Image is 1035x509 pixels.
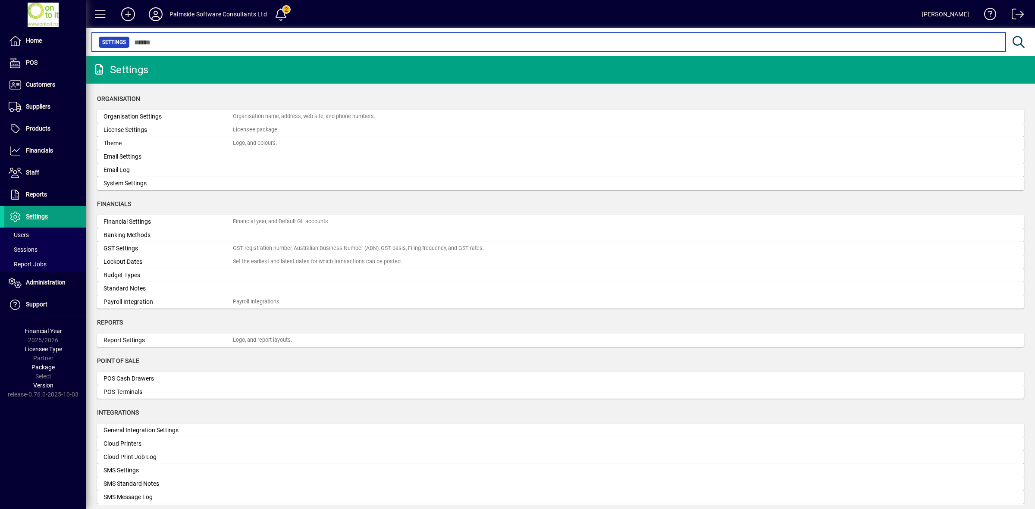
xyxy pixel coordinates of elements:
[233,244,484,253] div: GST registration number, Australian Business Number (ABN), GST basis, Filing frequency, and GST r...
[25,328,62,334] span: Financial Year
[169,7,267,21] div: Palmside Software Consultants Ltd
[9,261,47,268] span: Report Jobs
[9,231,29,238] span: Users
[103,125,233,134] div: License Settings
[26,301,47,308] span: Support
[97,372,1024,385] a: POS Cash Drawers
[97,177,1024,190] a: System Settings
[103,166,233,175] div: Email Log
[97,110,1024,123] a: Organisation SettingsOrganisation name, address, web site, and phone numbers.
[26,81,55,88] span: Customers
[103,257,233,266] div: Lockout Dates
[4,74,86,96] a: Customers
[26,213,48,220] span: Settings
[103,439,233,448] div: Cloud Printers
[4,140,86,162] a: Financials
[26,59,38,66] span: POS
[97,334,1024,347] a: Report SettingsLogo, and report layouts.
[233,112,375,121] div: Organisation name, address, web site, and phone numbers.
[142,6,169,22] button: Profile
[9,246,38,253] span: Sessions
[26,125,50,132] span: Products
[97,464,1024,477] a: SMS Settings
[103,179,233,188] div: System Settings
[233,126,279,134] div: Licensee package.
[4,96,86,118] a: Suppliers
[97,282,1024,295] a: Standard Notes
[97,137,1024,150] a: ThemeLogo, and colours.
[1005,2,1024,30] a: Logout
[103,297,233,306] div: Payroll Integration
[4,242,86,257] a: Sessions
[103,493,233,502] div: SMS Message Log
[4,228,86,242] a: Users
[97,269,1024,282] a: Budget Types
[4,162,86,184] a: Staff
[26,279,66,286] span: Administration
[4,184,86,206] a: Reports
[4,52,86,74] a: POS
[93,63,148,77] div: Settings
[103,466,233,475] div: SMS Settings
[233,298,279,306] div: Payroll Integrations
[233,336,292,344] div: Logo, and report layouts.
[97,163,1024,177] a: Email Log
[26,191,47,198] span: Reports
[97,150,1024,163] a: Email Settings
[97,490,1024,504] a: SMS Message Log
[103,271,233,280] div: Budget Types
[103,336,233,345] div: Report Settings
[97,477,1024,490] a: SMS Standard Notes
[97,255,1024,269] a: Lockout DatesSet the earliest and latest dates for which transactions can be posted.
[103,374,233,383] div: POS Cash Drawers
[114,6,142,22] button: Add
[103,112,233,121] div: Organisation Settings
[97,242,1024,255] a: GST SettingsGST registration number, Australian Business Number (ABN), GST basis, Filing frequenc...
[97,424,1024,437] a: General Integration Settings
[103,152,233,161] div: Email Settings
[103,244,233,253] div: GST Settings
[103,387,233,397] div: POS Terminals
[103,231,233,240] div: Banking Methods
[26,169,39,176] span: Staff
[4,30,86,52] a: Home
[26,147,53,154] span: Financials
[103,453,233,462] div: Cloud Print Job Log
[103,479,233,488] div: SMS Standard Notes
[97,295,1024,309] a: Payroll IntegrationPayroll Integrations
[25,346,62,353] span: Licensee Type
[4,294,86,315] a: Support
[233,218,329,226] div: Financial year, and Default GL accounts.
[102,38,126,47] span: Settings
[4,272,86,294] a: Administration
[97,357,139,364] span: Point of Sale
[97,200,131,207] span: Financials
[97,123,1024,137] a: License SettingsLicensee package.
[4,118,86,140] a: Products
[26,103,50,110] span: Suppliers
[97,385,1024,399] a: POS Terminals
[97,228,1024,242] a: Banking Methods
[233,258,402,266] div: Set the earliest and latest dates for which transactions can be posted.
[33,382,53,389] span: Version
[97,319,123,326] span: Reports
[103,426,233,435] div: General Integration Settings
[103,217,233,226] div: Financial Settings
[97,95,140,102] span: Organisation
[103,139,233,148] div: Theme
[233,139,277,147] div: Logo, and colours.
[97,215,1024,228] a: Financial SettingsFinancial year, and Default GL accounts.
[97,437,1024,450] a: Cloud Printers
[103,284,233,293] div: Standard Notes
[978,2,997,30] a: Knowledge Base
[26,37,42,44] span: Home
[31,364,55,371] span: Package
[97,450,1024,464] a: Cloud Print Job Log
[922,7,969,21] div: [PERSON_NAME]
[4,257,86,272] a: Report Jobs
[97,409,139,416] span: Integrations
